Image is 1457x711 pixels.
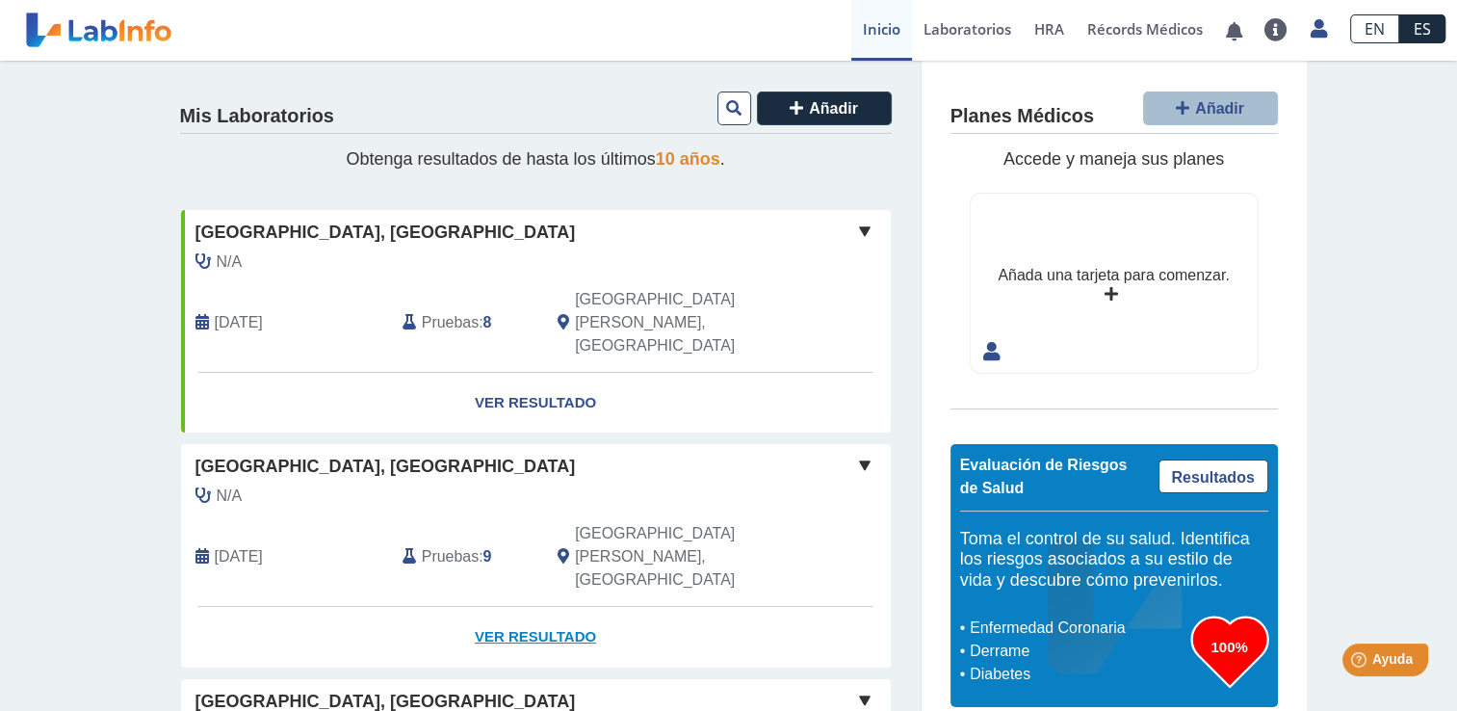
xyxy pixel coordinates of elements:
span: Pruebas [422,545,479,568]
span: [GEOGRAPHIC_DATA], [GEOGRAPHIC_DATA] [195,220,576,246]
span: Obtenga resultados de hasta los últimos . [346,149,724,169]
a: Resultados [1158,460,1268,493]
span: [GEOGRAPHIC_DATA], [GEOGRAPHIC_DATA] [195,454,576,480]
a: Ver Resultado [181,373,891,434]
div: : [388,522,543,592]
b: 8 [483,314,492,330]
a: Ver Resultado [181,607,891,668]
span: Accede y maneja sus planes [1003,149,1224,169]
span: Añadir [1195,100,1244,117]
span: Añadir [809,100,858,117]
span: N/A [217,485,243,508]
div: Añada una tarjeta para comenzar. [998,264,1229,287]
span: HRA [1034,19,1064,39]
span: 10 años [656,149,720,169]
span: Evaluación de Riesgos de Salud [960,457,1128,496]
h4: Planes Médicos [950,105,1094,128]
span: 2025-08-09 [215,545,263,568]
span: San Juan, PR [575,288,788,357]
li: Diabetes [965,663,1191,686]
a: EN [1350,14,1399,43]
h5: Toma el control de su salud. Identifica los riesgos asociados a su estilo de vida y descubre cómo... [960,529,1268,592]
iframe: Help widget launcher [1286,636,1436,690]
span: San Juan, PR [575,522,788,592]
h3: 100% [1191,635,1268,659]
div: : [388,288,543,357]
span: 2025-06-20 [215,311,263,334]
li: Derrame [965,640,1191,663]
button: Añadir [757,92,892,125]
li: Enfermedad Coronaria [965,617,1191,640]
h4: Mis Laboratorios [180,105,334,128]
span: Pruebas [422,311,479,334]
button: Añadir [1143,92,1278,125]
a: ES [1399,14,1445,43]
b: 9 [483,548,492,565]
span: N/A [217,250,243,274]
